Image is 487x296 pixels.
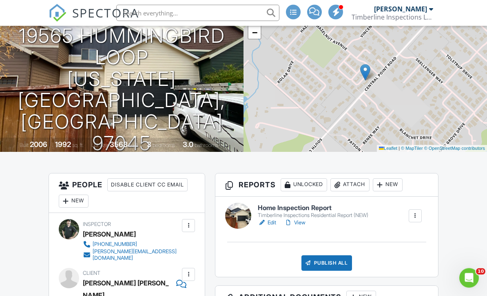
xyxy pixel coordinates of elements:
a: View [284,219,305,227]
h1: 19565 Hummingbird Loop [US_STATE][GEOGRAPHIC_DATA], [GEOGRAPHIC_DATA] 97045 [13,26,230,155]
div: Timberline Inspections LLC [352,13,433,21]
div: 3.0 [183,140,193,149]
div: New [373,179,403,192]
div: Unlocked [281,179,327,192]
div: Publish All [301,256,352,271]
img: Marker [360,64,370,81]
a: Home Inspection Report Timberline Inspections Residential Report (NEW) [258,205,368,219]
span: sq. ft. [72,143,84,149]
a: [PERSON_NAME][EMAIL_ADDRESS][DOMAIN_NAME] [83,249,180,262]
span: − [252,28,257,38]
a: SPECTORA [49,11,139,28]
span: bedrooms [153,143,175,149]
span: | [398,146,400,151]
span: Lot Size [91,143,108,149]
div: 1992 [55,140,71,149]
div: Disable Client CC Email [107,179,188,192]
h3: People [49,174,205,213]
div: 3563 [110,140,128,149]
h6: Home Inspection Report [258,205,368,212]
span: sq.ft. [129,143,139,149]
img: The Best Home Inspection Software - Spectora [49,4,66,22]
div: [PHONE_NUMBER] [93,241,137,248]
a: © MapTiler [401,146,423,151]
div: Attach [330,179,370,192]
input: Search everything... [116,5,279,21]
span: SPECTORA [72,4,139,21]
span: Client [83,270,100,276]
h3: Reports [215,174,438,197]
span: 10 [476,268,485,275]
a: Zoom out [248,27,261,39]
div: 2006 [30,140,47,149]
span: bathrooms [195,143,218,149]
span: Inspector [83,221,111,228]
a: [PHONE_NUMBER] [83,241,180,249]
span: Built [20,143,29,149]
a: Leaflet [379,146,397,151]
div: [PERSON_NAME][EMAIL_ADDRESS][DOMAIN_NAME] [93,249,180,262]
div: New [59,195,89,208]
a: © OpenStreetMap contributors [424,146,485,151]
div: 3 [147,140,151,149]
div: [PERSON_NAME] [83,228,136,241]
a: Edit [258,219,276,227]
div: [PERSON_NAME] [374,5,427,13]
iframe: Intercom live chat [459,268,479,288]
div: Timberline Inspections Residential Report (NEW) [258,213,368,219]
